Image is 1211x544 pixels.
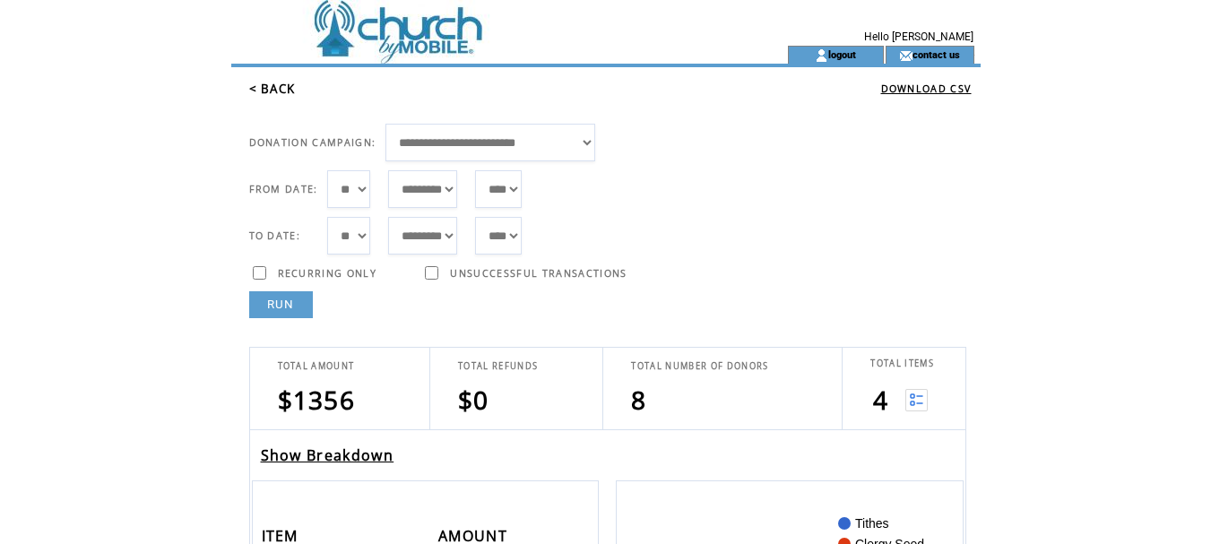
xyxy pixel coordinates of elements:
span: RECURRING ONLY [278,267,377,280]
span: TOTAL AMOUNT [278,360,355,372]
span: UNSUCCESSFUL TRANSACTIONS [450,267,627,280]
span: 4 [873,383,888,417]
a: RUN [249,291,313,318]
a: ITEM [262,530,303,540]
span: Hello [PERSON_NAME] [864,30,973,43]
span: 8 [631,383,646,417]
text: Tithes [855,516,889,531]
img: View list [905,389,928,411]
img: contact_us_icon.gif [899,48,913,63]
a: Show Breakdown [261,445,394,465]
img: account_icon.gif [815,48,828,63]
span: DONATION CAMPAIGN: [249,136,376,149]
a: logout [828,48,856,60]
span: TOTAL ITEMS [870,358,934,369]
span: FROM DATE: [249,183,318,195]
span: $0 [458,383,489,417]
a: DOWNLOAD CSV [881,82,972,95]
a: AMOUNT [438,530,512,540]
a: contact us [913,48,960,60]
span: $1356 [278,383,356,417]
a: < BACK [249,81,296,97]
span: TO DATE: [249,229,301,242]
span: TOTAL NUMBER OF DONORS [631,360,768,372]
span: TOTAL REFUNDS [458,360,538,372]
